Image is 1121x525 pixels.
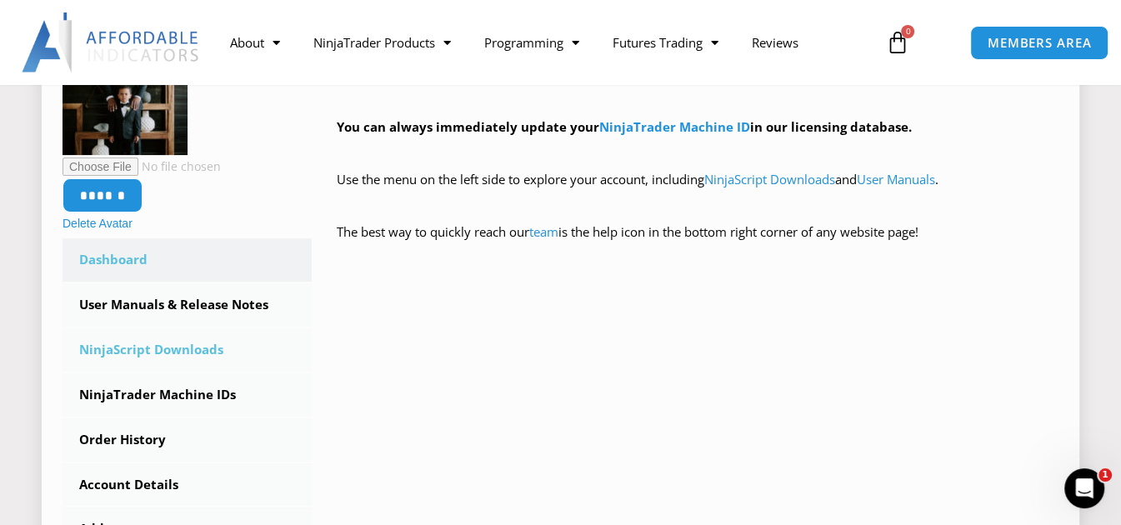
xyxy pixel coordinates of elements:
a: Delete Avatar [63,217,133,230]
a: NinjaScript Downloads [63,328,312,372]
a: Programming [468,23,596,62]
a: Futures Trading [596,23,735,62]
a: NinjaTrader Machine ID [599,118,750,135]
a: team [529,223,558,240]
img: PAO_0176-150x150.jpg [63,30,188,155]
a: Order History [63,418,312,462]
img: LogoAI | Affordable Indicators – NinjaTrader [22,12,201,72]
span: MEMBERS AREA [988,37,1092,49]
p: Use the menu on the left side to explore your account, including and . [337,168,1058,215]
a: Reviews [735,23,815,62]
a: NinjaScript Downloads [704,171,835,187]
div: Hey ! Welcome to the Members Area. Thank you for being a valuable customer! [337,37,1058,267]
a: 0 [860,18,933,67]
a: Account Details [63,463,312,507]
a: Dashboard [63,238,312,282]
a: MEMBERS AREA [970,26,1109,60]
a: User Manuals [857,171,935,187]
a: User Manuals & Release Notes [63,283,312,327]
nav: Menu [213,23,875,62]
a: NinjaTrader Products [297,23,468,62]
a: About [213,23,297,62]
span: 0 [901,25,914,38]
p: The best way to quickly reach our is the help icon in the bottom right corner of any website page! [337,221,1058,267]
span: 1 [1098,468,1112,482]
strong: You can always immediately update your in our licensing database. [337,118,912,135]
iframe: Intercom live chat [1064,468,1104,508]
a: NinjaTrader Machine IDs [63,373,312,417]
